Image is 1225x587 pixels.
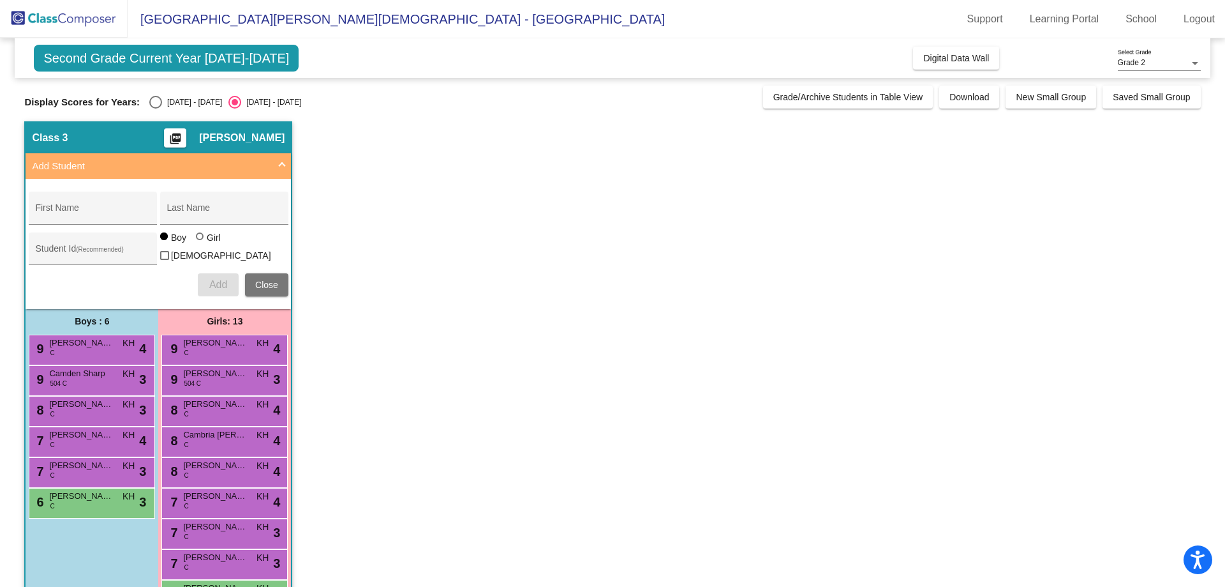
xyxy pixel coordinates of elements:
span: KH [122,367,135,381]
span: [GEOGRAPHIC_DATA][PERSON_NAME][DEMOGRAPHIC_DATA] - [GEOGRAPHIC_DATA] [128,9,665,29]
mat-expansion-panel-header: Add Student [26,153,291,179]
span: 8 [33,403,43,417]
button: Close [245,273,288,296]
span: C [184,440,188,450]
span: 504 C [50,379,67,388]
span: C [184,471,188,480]
span: New Small Group [1016,92,1086,102]
span: Digital Data Wall [923,53,989,63]
span: 4 [273,492,280,512]
mat-panel-title: Add Student [32,159,269,174]
a: Learning Portal [1020,9,1110,29]
span: [PERSON_NAME] [183,367,247,380]
span: [PERSON_NAME] [183,490,247,503]
span: C [184,563,188,572]
button: New Small Group [1006,86,1096,109]
span: [PERSON_NAME] [49,398,113,411]
span: 8 [167,434,177,448]
a: Logout [1173,9,1225,29]
button: Saved Small Group [1102,86,1200,109]
span: Grade 2 [1118,58,1145,67]
span: 9 [167,372,177,386]
span: 9 [33,342,43,356]
button: Download [939,86,999,109]
span: 3 [273,370,280,389]
span: 3 [139,370,146,389]
span: C [50,440,54,450]
input: Last Name [167,208,281,218]
span: C [184,501,188,511]
mat-radio-group: Select an option [149,96,301,109]
span: 9 [167,342,177,356]
span: [PERSON_NAME] [183,337,247,349]
span: [PERSON_NAME] [49,429,113,441]
div: Boys : 6 [26,309,158,335]
span: 4 [273,400,280,420]
span: KH [122,429,135,442]
span: 3 [139,462,146,481]
span: 4 [273,462,280,481]
span: KH [122,398,135,411]
span: 504 C [184,379,201,388]
button: Print Students Details [164,128,186,148]
span: 7 [167,526,177,540]
span: C [50,409,54,419]
span: Grade/Archive Students in Table View [773,92,923,102]
span: C [50,348,54,358]
span: [PERSON_NAME] [183,459,247,472]
span: Display Scores for Years: [24,96,140,108]
div: Add Student [26,179,291,309]
span: C [50,471,54,480]
button: Add [198,273,239,296]
span: 3 [273,554,280,573]
span: KH [122,337,135,350]
mat-icon: picture_as_pdf [168,132,183,150]
span: KH [256,459,269,473]
span: 4 [273,431,280,450]
span: KH [122,459,135,473]
span: 3 [139,400,146,420]
span: 7 [167,556,177,570]
span: KH [256,337,269,350]
span: KH [256,551,269,565]
span: [PERSON_NAME] [199,132,285,144]
div: Boy [170,231,186,244]
span: KH [256,490,269,503]
span: [PERSON_NAME] [183,551,247,564]
span: Second Grade Current Year [DATE]-[DATE] [34,45,299,72]
span: 8 [167,403,177,417]
span: 8 [167,464,177,478]
span: Saved Small Group [1113,92,1190,102]
span: KH [256,367,269,381]
span: 7 [33,434,43,448]
span: Class 3 [32,132,68,144]
input: First Name [35,208,150,218]
span: C [50,501,54,511]
span: KH [256,521,269,534]
span: [PERSON_NAME] [183,398,247,411]
span: 4 [273,339,280,358]
span: Camden Sharp [49,367,113,380]
button: Digital Data Wall [913,47,999,70]
div: [DATE] - [DATE] [162,96,222,108]
span: C [184,348,188,358]
span: Cambria [PERSON_NAME] [183,429,247,441]
span: [DEMOGRAPHIC_DATA] [171,248,271,263]
span: 7 [167,495,177,509]
span: C [184,409,188,419]
span: [PERSON_NAME] [49,337,113,349]
span: [PERSON_NAME] [49,459,113,472]
span: Add [209,279,227,290]
a: Support [957,9,1013,29]
span: KH [256,398,269,411]
span: [PERSON_NAME] [49,490,113,503]
span: 9 [33,372,43,386]
span: 4 [139,431,146,450]
span: Download [949,92,989,102]
span: KH [122,490,135,503]
span: 6 [33,495,43,509]
a: School [1115,9,1167,29]
div: [DATE] - [DATE] [241,96,301,108]
div: Girls: 13 [158,309,291,335]
span: C [184,532,188,542]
